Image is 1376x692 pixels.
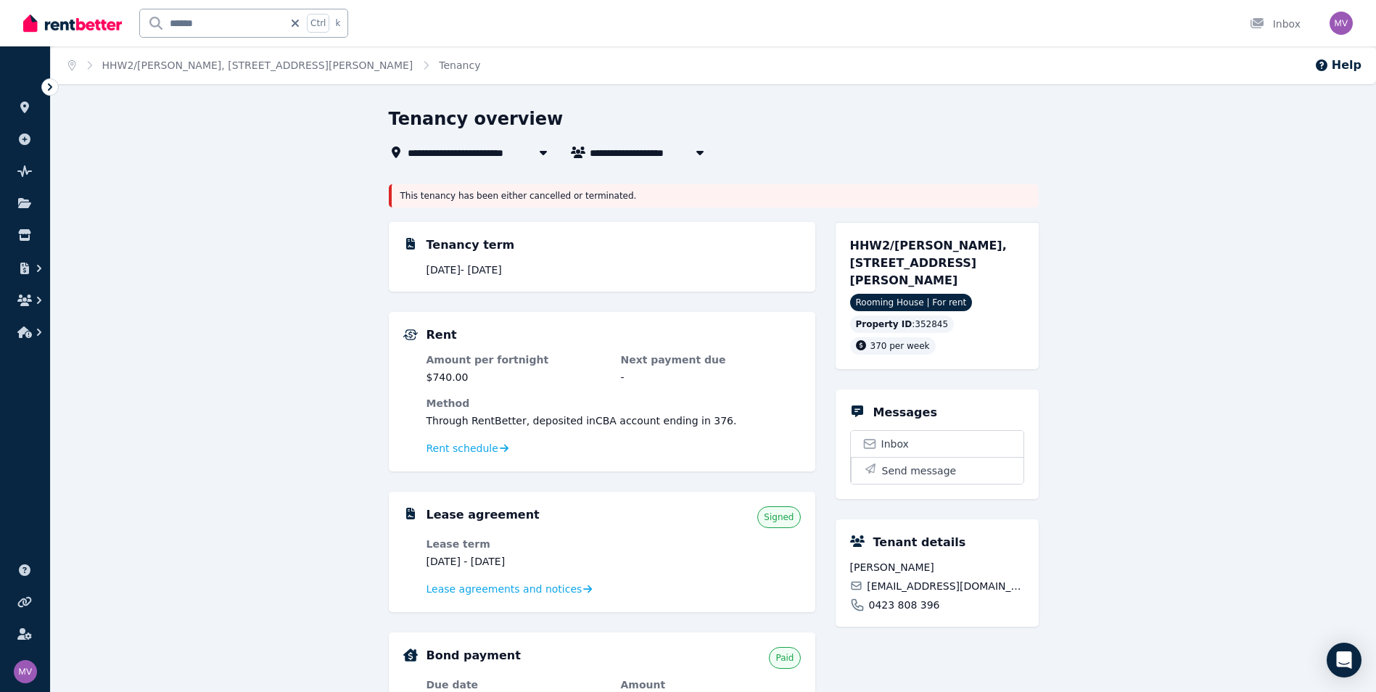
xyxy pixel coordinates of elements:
[427,370,606,384] dd: $740.00
[867,579,1023,593] span: [EMAIL_ADDRESS][DOMAIN_NAME]
[775,652,794,664] span: Paid
[1327,643,1361,677] div: Open Intercom Messenger
[427,582,582,596] span: Lease agreements and notices
[873,534,966,551] h5: Tenant details
[427,396,801,411] dt: Method
[870,341,930,351] span: 370 per week
[850,316,955,333] div: : 352845
[856,318,912,330] span: Property ID
[427,647,521,664] h5: Bond payment
[307,14,329,33] span: Ctrl
[427,415,737,427] span: Through RentBetter , deposited in CBA account ending in 376 .
[850,239,1007,287] span: HHW2/[PERSON_NAME], [STREET_ADDRESS][PERSON_NAME]
[850,560,1024,574] span: [PERSON_NAME]
[850,294,973,311] span: Rooming House | For rent
[873,404,937,421] h5: Messages
[389,107,564,131] h1: Tenancy overview
[102,59,413,71] a: HHW2/[PERSON_NAME], [STREET_ADDRESS][PERSON_NAME]
[389,184,1039,207] div: This tenancy has been either cancelled or terminated.
[403,648,418,662] img: Bond Details
[427,441,498,456] span: Rent schedule
[14,660,37,683] img: Marisa Vecchio
[427,582,593,596] a: Lease agreements and notices
[764,511,794,523] span: Signed
[1330,12,1353,35] img: Marisa Vecchio
[851,457,1023,484] button: Send message
[427,537,606,551] dt: Lease term
[23,12,122,34] img: RentBetter
[881,437,909,451] span: Inbox
[427,236,515,254] h5: Tenancy term
[882,464,957,478] span: Send message
[1314,57,1361,74] button: Help
[427,441,509,456] a: Rent schedule
[335,17,340,29] span: k
[51,46,498,84] nav: Breadcrumb
[427,677,606,692] dt: Due date
[427,263,801,277] p: [DATE] - [DATE]
[621,370,801,384] dd: -
[439,58,480,73] span: Tenancy
[869,598,940,612] span: 0423 808 396
[621,677,801,692] dt: Amount
[621,353,801,367] dt: Next payment due
[851,431,1023,457] a: Inbox
[427,506,540,524] h5: Lease agreement
[427,326,457,344] h5: Rent
[403,329,418,340] img: Rental Payments
[427,554,606,569] dd: [DATE] - [DATE]
[1250,17,1301,31] div: Inbox
[427,353,606,367] dt: Amount per fortnight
